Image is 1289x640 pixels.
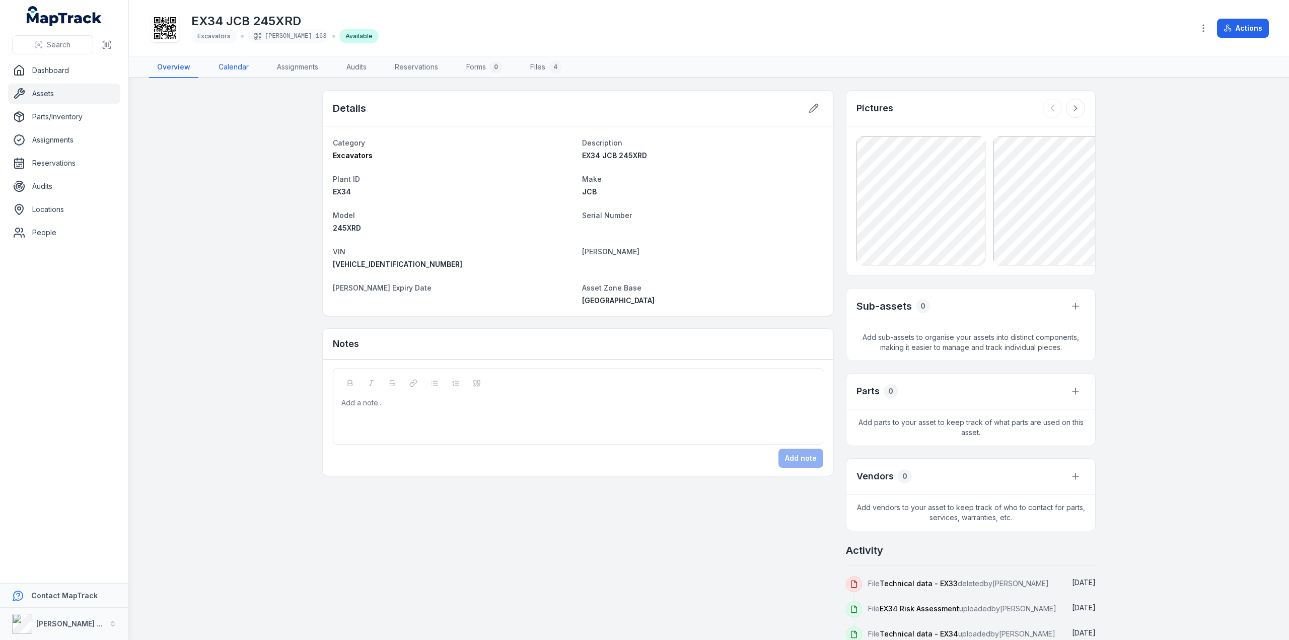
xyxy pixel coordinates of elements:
[856,299,912,313] h2: Sub-assets
[868,604,1056,613] span: File uploaded by [PERSON_NAME]
[210,57,257,78] a: Calendar
[333,260,462,268] span: [VEHICLE_IDENTIFICATION_NUMBER]
[27,6,102,26] a: MapTrack
[338,57,375,78] a: Audits
[846,494,1095,531] span: Add vendors to your asset to keep track of who to contact for parts, services, warranties, etc.
[387,57,446,78] a: Reservations
[149,57,198,78] a: Overview
[47,40,70,50] span: Search
[916,299,930,313] div: 0
[868,579,1049,588] span: File deleted by [PERSON_NAME]
[333,211,355,220] span: Model
[197,32,231,40] span: Excavators
[846,543,883,557] h2: Activity
[248,29,328,43] div: [PERSON_NAME]-163
[490,61,502,73] div: 0
[582,296,655,305] span: [GEOGRAPHIC_DATA]
[1217,19,1269,38] button: Actions
[36,619,119,628] strong: [PERSON_NAME] Group
[339,29,379,43] div: Available
[1072,603,1096,612] time: 9/12/2025, 11:32:26 AM
[846,409,1095,446] span: Add parts to your asset to keep track of what parts are used on this asset.
[8,199,120,220] a: Locations
[333,247,345,256] span: VIN
[868,629,1055,638] span: File uploaded by [PERSON_NAME]
[31,591,98,600] strong: Contact MapTrack
[582,175,602,183] span: Make
[582,151,647,160] span: EX34 JCB 245XRD
[191,13,379,29] h1: EX34 JCB 245XRD
[522,57,569,78] a: Files4
[333,101,366,115] h2: Details
[8,223,120,243] a: People
[333,283,432,292] span: [PERSON_NAME] Expiry Date
[582,283,641,292] span: Asset Zone Base
[582,187,597,196] span: JCB
[8,176,120,196] a: Audits
[1072,603,1096,612] span: [DATE]
[8,60,120,81] a: Dashboard
[269,57,326,78] a: Assignments
[8,84,120,104] a: Assets
[458,57,510,78] a: Forms0
[1072,628,1096,637] span: [DATE]
[898,469,912,483] div: 0
[856,384,880,398] h3: Parts
[1072,628,1096,637] time: 9/12/2025, 11:32:20 AM
[333,175,360,183] span: Plant ID
[1072,578,1096,587] time: 9/12/2025, 11:32:35 AM
[12,35,93,54] button: Search
[549,61,561,73] div: 4
[582,247,639,256] span: [PERSON_NAME]
[333,138,365,147] span: Category
[333,151,373,160] span: Excavators
[880,604,959,613] span: EX34 Risk Assessment
[856,469,894,483] h3: Vendors
[856,101,893,115] h3: Pictures
[1072,578,1096,587] span: [DATE]
[880,579,958,588] span: Technical data - EX33
[880,629,958,638] span: Technical data - EX34
[846,324,1095,361] span: Add sub-assets to organise your assets into distinct components, making it easier to manage and t...
[333,337,359,351] h3: Notes
[884,384,898,398] div: 0
[8,153,120,173] a: Reservations
[333,224,361,232] span: 245XRD
[582,211,632,220] span: Serial Number
[8,107,120,127] a: Parts/Inventory
[582,138,622,147] span: Description
[333,187,351,196] span: EX34
[8,130,120,150] a: Assignments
